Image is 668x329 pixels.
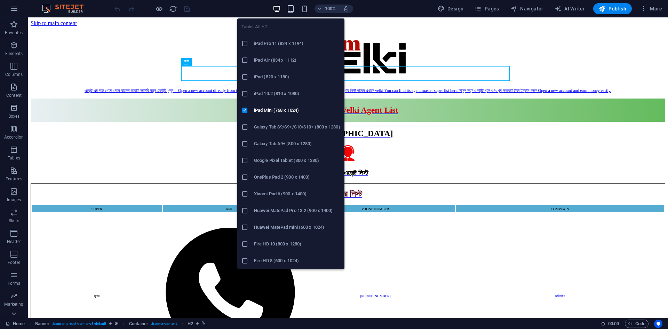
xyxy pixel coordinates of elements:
span: 00 00 [608,320,619,328]
h6: Huawei MatePad Pro 13.2 (900 x 1400) [254,206,340,215]
span: Navigator [510,5,543,12]
p: Tables [8,155,20,161]
p: Features [6,176,22,182]
a: Click to cancel selection. Double-click to open Pages [6,320,25,328]
span: Click to select. Double-click to edit [129,320,149,328]
button: More [637,3,665,14]
span: : [613,321,614,326]
h6: Session time [601,320,619,328]
img: Editor Logo [40,5,92,13]
button: Publish [593,3,632,14]
h6: iPad Mini (768 x 1024) [254,106,340,115]
i: This element is a customizable preset [115,322,118,326]
p: Favorites [5,30,23,36]
span: AI Writer [555,5,585,12]
h6: iPad (820 x 1180) [254,73,340,81]
a: Skip to main content [3,3,49,9]
p: Slider [9,218,19,224]
p: Footer [8,260,20,265]
h6: iPad Air (834 x 1112) [254,56,340,64]
h6: iPad Pro 11 (834 x 1194) [254,39,340,48]
button: Pages [472,3,502,14]
p: Elements [5,51,23,56]
button: 100% [315,5,339,13]
p: Images [7,197,21,203]
span: Publish [599,5,626,12]
h6: Fire HD 10 (800 x 1280) [254,240,340,248]
h6: Google Pixel Tablet (800 x 1280) [254,156,340,165]
i: Element contains an animation [109,322,112,326]
i: Element contains an animation [196,322,199,326]
span: . banner-content [151,320,176,328]
h6: 100% [325,5,336,13]
h6: OnePlus Pad 2 (900 x 1400) [254,173,340,181]
button: Navigator [508,3,546,14]
button: Click here to leave preview mode and continue editing [155,5,163,13]
h6: Galaxy Tab A9+ (800 x 1280) [254,140,340,148]
h6: Xiaomi Pad 6 (900 x 1400) [254,190,340,198]
h6: iPad 10.2 (810 x 1080) [254,89,340,98]
h6: Galaxy Tab S9/S9+/S10/S10+ (800 x 1280) [254,123,340,131]
button: reload [169,5,177,13]
button: Code [625,320,649,328]
h6: Fire HD 8 (600 x 1024) [254,257,340,265]
button: Usercentrics [654,320,662,328]
i: On resize automatically adjust zoom level to fit chosen device. [343,6,349,12]
p: Forms [8,281,20,286]
button: AI Writer [552,3,588,14]
a: Velki Agent List [3,70,637,76]
h6: Huawei MatePad mini (600 x 1024) [254,223,340,232]
span: Click to select. Double-click to edit [35,320,50,328]
p: Marketing [4,301,23,307]
span: Design [438,5,464,12]
i: Reload page [169,5,177,13]
p: Boxes [8,113,20,119]
span: Pages [475,5,499,12]
p: Columns [5,72,23,77]
div: Design (Ctrl+Alt+Y) [435,3,467,14]
i: This element is linked [202,322,206,326]
nav: breadcrumb [35,320,206,328]
span: Click to select. Double-click to edit [188,320,193,328]
span: Code [628,320,645,328]
span: . banner .preset-banner-v3-default [52,320,106,328]
p: Header [7,239,21,244]
p: Accordion [4,134,24,140]
span: More [640,5,662,12]
p: Content [6,93,22,98]
button: Design [435,3,467,14]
